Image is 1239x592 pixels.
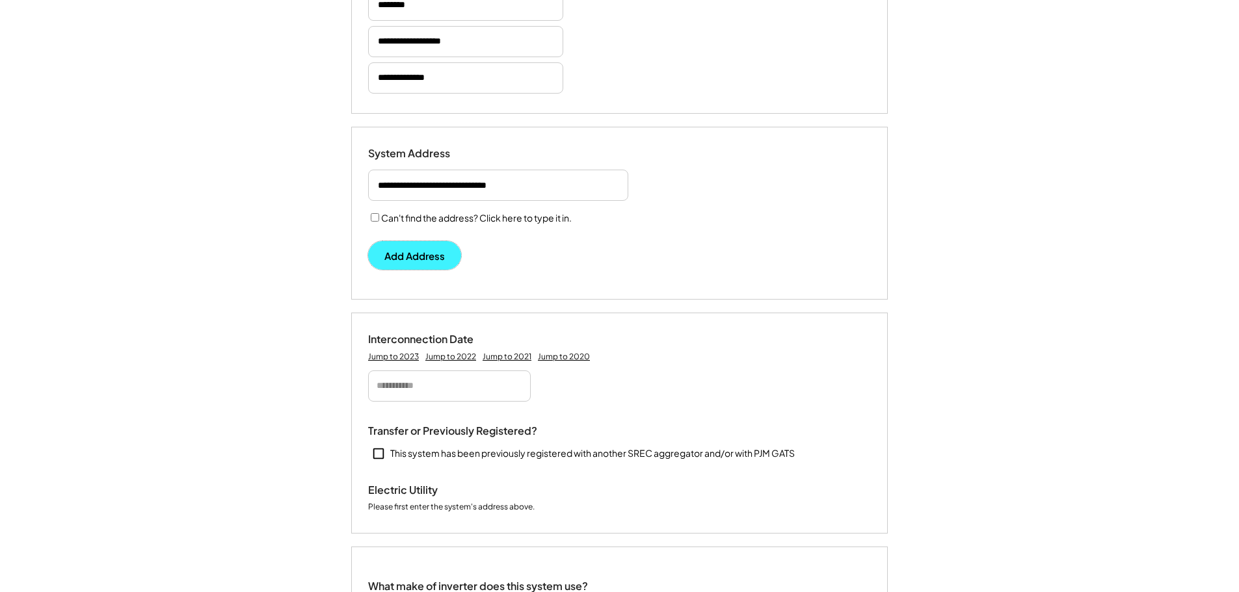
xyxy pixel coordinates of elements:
[368,483,498,497] div: Electric Utility
[483,352,531,362] div: Jump to 2021
[368,502,535,513] div: Please first enter the system's address above.
[381,212,572,224] label: Can't find the address? Click here to type it in.
[425,352,476,362] div: Jump to 2022
[368,147,498,161] div: System Address
[538,352,590,362] div: Jump to 2020
[368,241,461,270] button: Add Address
[368,424,537,438] div: Transfer or Previously Registered?
[368,333,498,346] div: Interconnection Date
[368,352,419,362] div: Jump to 2023
[390,447,795,460] div: This system has been previously registered with another SREC aggregator and/or with PJM GATS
